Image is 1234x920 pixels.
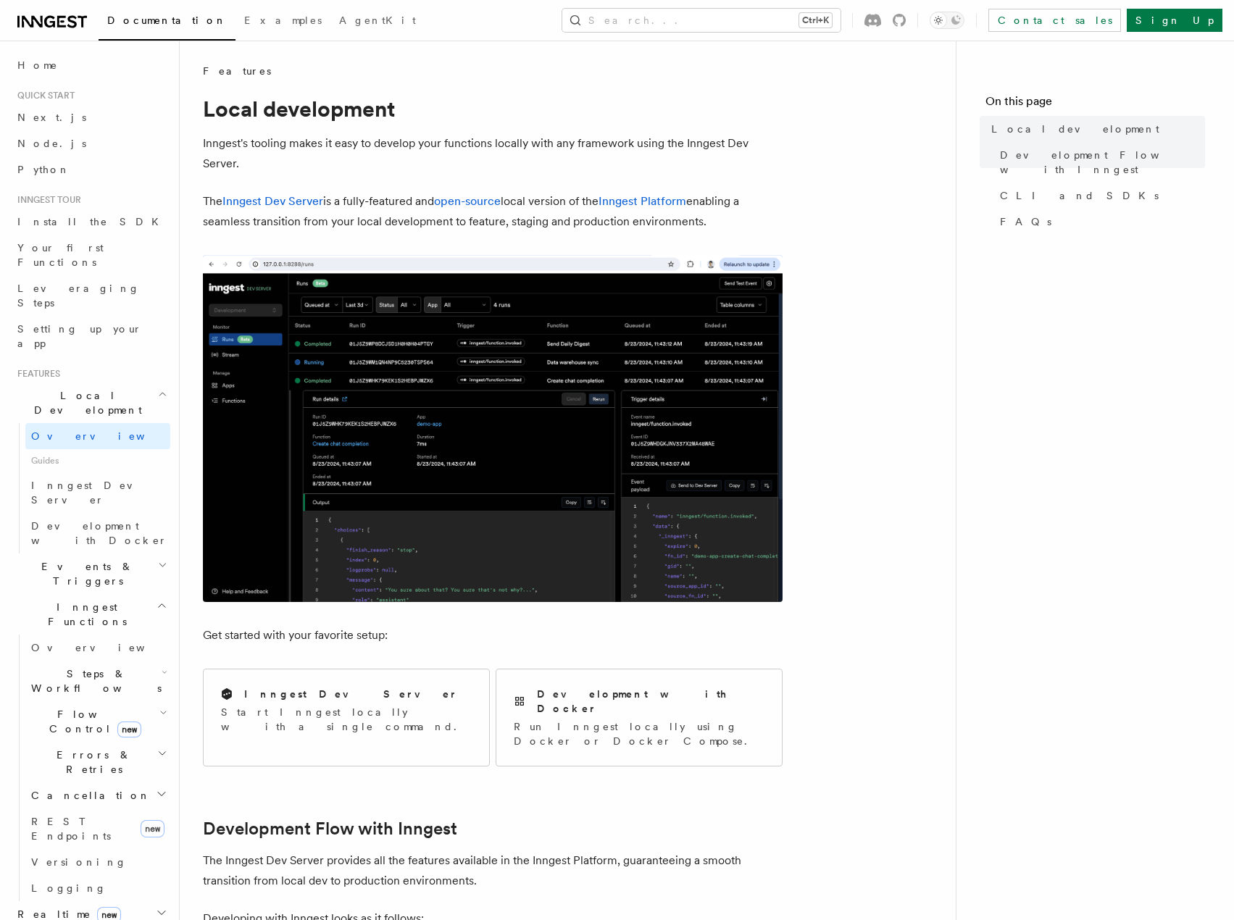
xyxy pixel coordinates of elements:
a: FAQs [994,209,1205,235]
a: Examples [235,4,330,39]
a: Development Flow with Inngest [994,142,1205,183]
span: REST Endpoints [31,816,111,842]
span: Python [17,164,70,175]
span: CLI and SDKs [1000,188,1159,203]
p: Get started with your favorite setup: [203,625,783,645]
span: Guides [25,449,170,472]
p: The is a fully-featured and local version of the enabling a seamless transition from your local d... [203,191,783,232]
a: Versioning [25,849,170,875]
a: Sign Up [1127,9,1222,32]
a: Documentation [99,4,235,41]
span: Steps & Workflows [25,666,162,695]
span: FAQs [1000,214,1051,229]
a: Install the SDK [12,209,170,235]
span: Local Development [12,388,158,417]
a: Contact sales [988,9,1121,32]
a: Setting up your app [12,316,170,356]
a: Development with Docker [25,513,170,553]
button: Errors & Retries [25,742,170,782]
a: Inngest Dev ServerStart Inngest locally with a single command. [203,669,490,766]
div: Inngest Functions [12,635,170,901]
span: Overview [31,642,180,653]
span: Examples [244,14,322,26]
a: Inngest Dev Server [222,194,323,208]
a: Python [12,156,170,183]
span: Next.js [17,112,86,123]
kbd: Ctrl+K [799,13,832,28]
a: Inngest Platform [599,194,686,208]
span: Inngest tour [12,194,81,206]
span: Inngest Functions [12,600,157,629]
a: Inngest Dev Server [25,472,170,513]
span: Features [203,64,271,78]
a: Logging [25,875,170,901]
a: REST Endpointsnew [25,808,170,849]
span: Home [17,58,58,72]
h2: Development with Docker [537,687,764,716]
p: Inngest's tooling makes it easy to develop your functions locally with any framework using the In... [203,133,783,174]
a: Overview [25,423,170,449]
a: Leveraging Steps [12,275,170,316]
p: Run Inngest locally using Docker or Docker Compose. [514,719,764,748]
span: Versioning [31,856,127,868]
a: Development with DockerRun Inngest locally using Docker or Docker Compose. [496,669,783,766]
span: Features [12,368,60,380]
a: Development Flow with Inngest [203,819,457,839]
a: Overview [25,635,170,661]
span: new [141,820,164,837]
button: Events & Triggers [12,553,170,594]
span: Node.js [17,138,86,149]
a: AgentKit [330,4,425,39]
a: Home [12,52,170,78]
span: Flow Control [25,707,159,736]
button: Flow Controlnew [25,701,170,742]
a: open-source [434,194,501,208]
a: Node.js [12,130,170,156]
span: Local development [991,122,1159,136]
span: Leveraging Steps [17,283,140,309]
p: Start Inngest locally with a single command. [221,705,472,734]
a: Your first Functions [12,235,170,275]
span: Overview [31,430,180,442]
span: Cancellation [25,788,151,803]
a: Next.js [12,104,170,130]
h1: Local development [203,96,783,122]
a: Local development [985,116,1205,142]
span: Documentation [107,14,227,26]
h4: On this page [985,93,1205,116]
button: Steps & Workflows [25,661,170,701]
a: CLI and SDKs [994,183,1205,209]
span: Setting up your app [17,323,142,349]
p: The Inngest Dev Server provides all the features available in the Inngest Platform, guaranteeing ... [203,850,783,891]
span: new [117,722,141,737]
button: Toggle dark mode [930,12,964,29]
span: Development Flow with Inngest [1000,148,1205,177]
button: Inngest Functions [12,594,170,635]
img: The Inngest Dev Server on the Functions page [203,255,783,602]
span: Errors & Retries [25,748,157,777]
span: Logging [31,882,107,894]
button: Local Development [12,382,170,423]
button: Search...Ctrl+K [562,9,841,32]
h2: Inngest Dev Server [244,687,458,701]
span: Inngest Dev Server [31,480,155,506]
div: Local Development [12,423,170,553]
span: Your first Functions [17,242,104,268]
span: Quick start [12,90,75,101]
span: Development with Docker [31,520,167,546]
span: AgentKit [339,14,416,26]
span: Events & Triggers [12,559,158,588]
span: Install the SDK [17,216,167,227]
button: Cancellation [25,782,170,808]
